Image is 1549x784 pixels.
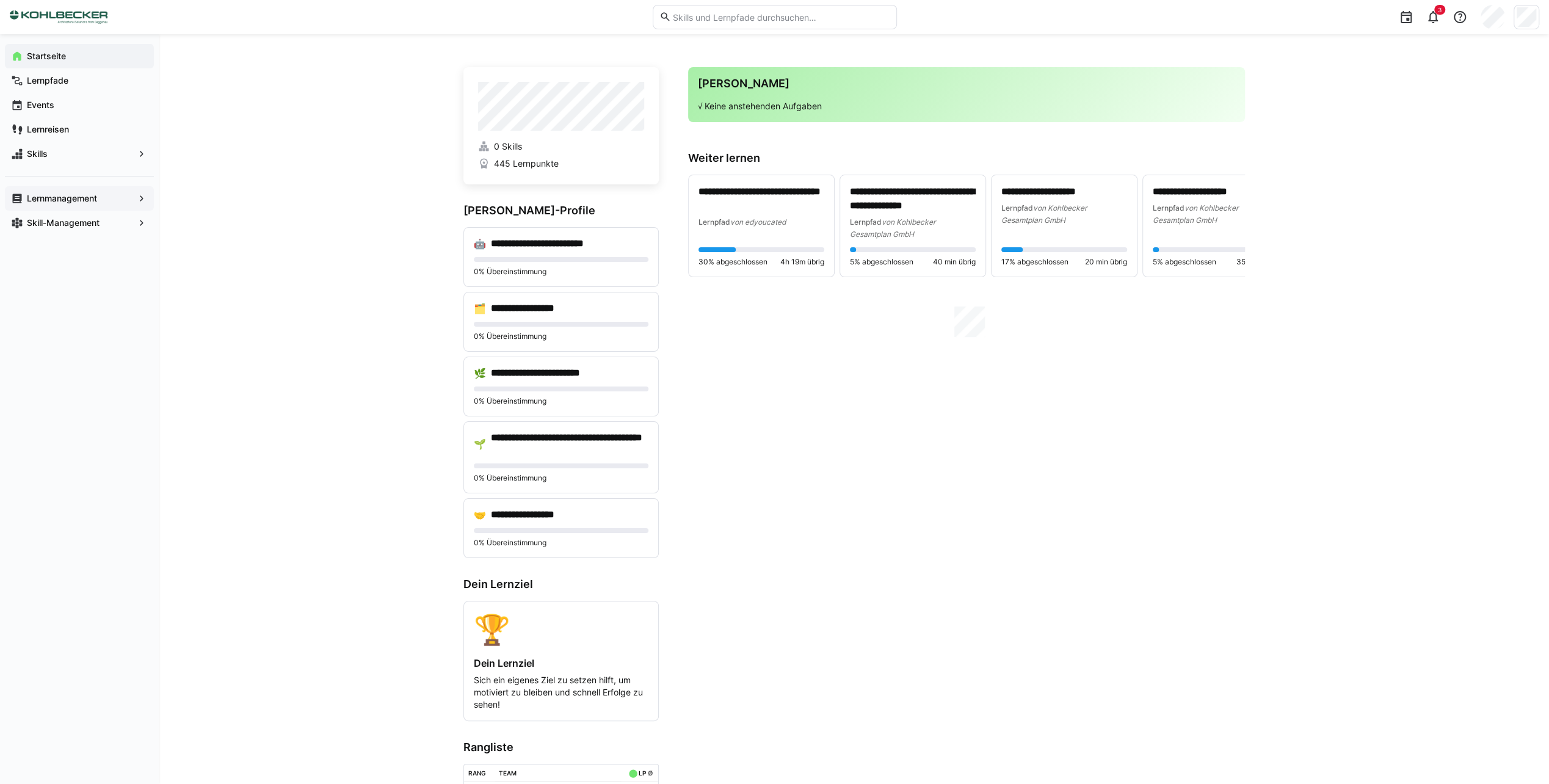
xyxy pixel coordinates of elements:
[474,657,648,669] h4: Dein Lernziel
[638,769,645,777] div: LP
[1085,257,1127,267] span: 20 min übrig
[474,332,648,341] p: 0% Übereinstimmung
[1001,203,1033,212] span: Lernpfad
[1153,203,1238,225] span: von Kohlbecker Gesamtplan GmbH
[850,217,882,227] span: Lernpfad
[698,77,1235,90] h3: [PERSON_NAME]
[474,238,486,250] div: 🤖
[474,367,486,379] div: 🌿
[474,509,486,521] div: 🤝
[850,217,935,239] span: von Kohlbecker Gesamtplan GmbH
[850,257,913,267] span: 5% abgeschlossen
[1001,257,1068,267] span: 17% abgeschlossen
[698,217,730,227] span: Lernpfad
[780,257,824,267] span: 4h 19m übrig
[648,767,653,777] a: ø
[1438,6,1442,13] span: 3
[688,151,1245,165] h3: Weiter lernen
[468,769,486,777] div: Rang
[474,538,648,548] p: 0% Übereinstimmung
[474,473,648,483] p: 0% Übereinstimmung
[698,100,1235,112] p: √ Keine anstehenden Aufgaben
[474,674,648,711] p: Sich ein eigenes Ziel zu setzen hilft, um motiviert zu bleiben und schnell Erfolge zu sehen!
[463,578,659,591] h3: Dein Lernziel
[933,257,976,267] span: 40 min übrig
[463,204,659,217] h3: [PERSON_NAME]-Profile
[474,396,648,406] p: 0% Übereinstimmung
[474,302,486,314] div: 🗂️
[1153,257,1216,267] span: 5% abgeschlossen
[1236,257,1279,267] span: 35 min übrig
[698,257,767,267] span: 30% abgeschlossen
[478,140,644,153] a: 0 Skills
[671,12,890,23] input: Skills und Lernpfade durchsuchen…
[474,267,648,277] p: 0% Übereinstimmung
[493,158,558,170] span: 445 Lernpunkte
[499,769,517,777] div: Team
[474,611,648,647] div: 🏆
[1001,203,1087,225] span: von Kohlbecker Gesamtplan GmbH
[474,438,486,450] div: 🌱
[1153,203,1184,212] span: Lernpfad
[463,741,659,754] h3: Rangliste
[730,217,786,227] span: von edyoucated
[493,140,521,153] span: 0 Skills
